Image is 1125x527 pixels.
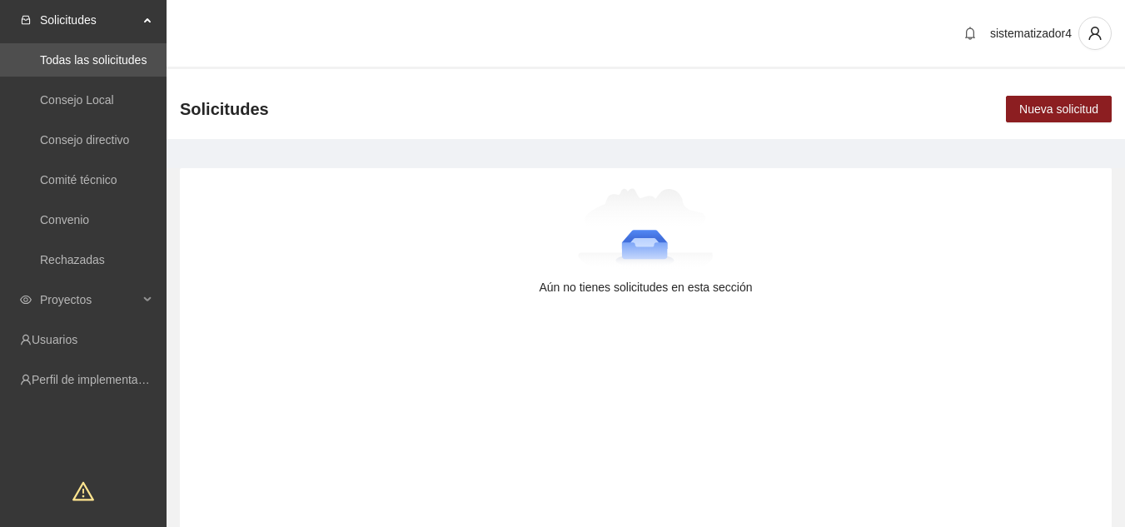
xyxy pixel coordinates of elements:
a: Rechazadas [40,253,105,266]
a: Consejo directivo [40,133,129,147]
a: Perfil de implementadora [32,373,162,386]
a: Consejo Local [40,93,114,107]
span: inbox [20,14,32,26]
button: bell [957,20,983,47]
a: Usuarios [32,333,77,346]
span: warning [72,480,94,502]
a: Comité técnico [40,173,117,186]
div: Aún no tienes solicitudes en esta sección [207,278,1085,296]
span: Nueva solicitud [1019,100,1098,118]
a: Convenio [40,213,89,226]
button: Nueva solicitud [1006,96,1112,122]
a: Todas las solicitudes [40,53,147,67]
img: Aún no tienes solicitudes en esta sección [578,188,714,271]
span: sistematizador4 [990,27,1072,40]
span: Solicitudes [40,3,138,37]
button: user [1078,17,1112,50]
span: user [1079,26,1111,41]
span: Proyectos [40,283,138,316]
span: bell [958,27,983,40]
span: eye [20,294,32,306]
span: Solicitudes [180,96,269,122]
